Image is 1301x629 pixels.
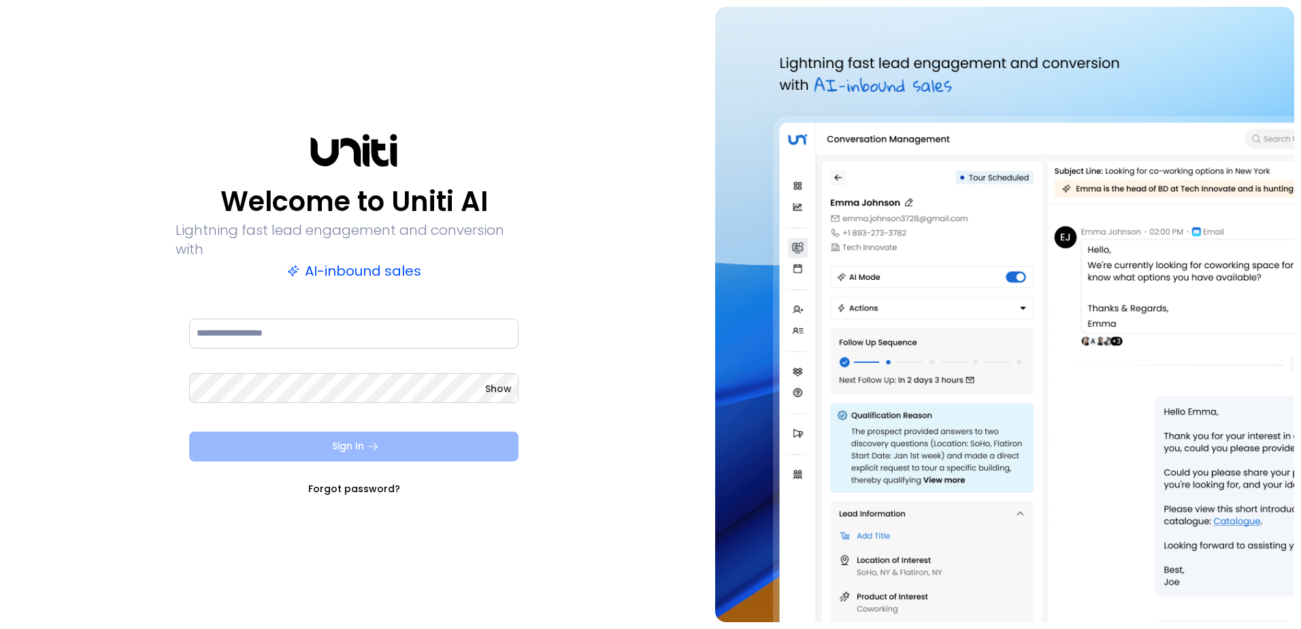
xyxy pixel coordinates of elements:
img: auth-hero.png [715,7,1294,622]
p: Welcome to Uniti AI [220,185,488,218]
button: Show [485,382,512,396]
p: AI-inbound sales [287,261,421,280]
p: Lightning fast lead engagement and conversion with [176,221,532,259]
button: Sign In [189,432,518,462]
a: Forgot password? [308,482,400,496]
